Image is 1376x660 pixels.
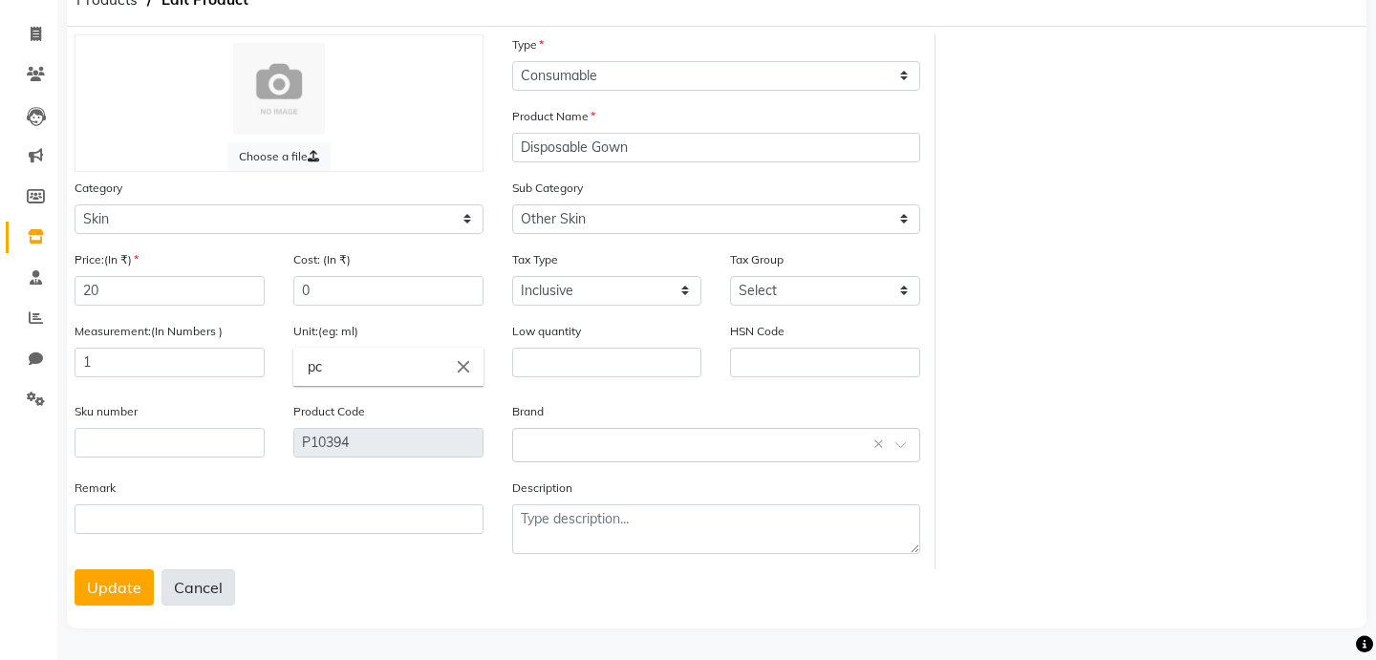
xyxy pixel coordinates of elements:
[233,43,325,135] img: Cinque Terre
[512,36,544,53] label: Type
[293,403,365,420] label: Product Code
[512,323,581,340] label: Low quantity
[75,479,116,497] label: Remark
[161,569,235,606] button: Cancel
[730,323,785,340] label: HSN Code
[75,569,154,606] button: Update
[453,356,474,377] i: Close
[512,108,595,125] label: Product Name
[512,180,583,197] label: Sub Category
[293,251,351,268] label: Cost: (In ₹)
[75,323,223,340] label: Measurement:(In Numbers )
[512,251,558,268] label: Tax Type
[227,142,331,171] label: Choose a file
[873,435,890,455] span: Clear all
[75,403,138,420] label: Sku number
[293,428,484,458] input: Leave empty to Autogenerate
[75,251,139,268] label: Price:(In ₹)
[75,180,122,197] label: Category
[512,403,544,420] label: Brand
[512,479,572,497] label: Description
[730,251,784,268] label: Tax Group
[293,323,358,340] label: Unit:(eg: ml)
